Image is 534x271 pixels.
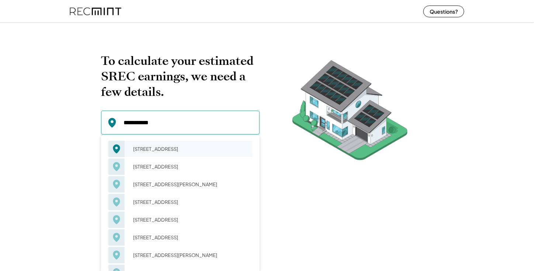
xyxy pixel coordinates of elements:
div: [STREET_ADDRESS] [128,232,252,243]
div: [STREET_ADDRESS][PERSON_NAME] [128,250,252,260]
div: [STREET_ADDRESS] [128,215,252,225]
img: recmint-logotype%403x%20%281%29.jpeg [70,1,121,21]
h2: To calculate your estimated SREC earnings, we need a few details. [101,53,260,100]
button: Questions? [423,6,464,17]
div: [STREET_ADDRESS][PERSON_NAME] [128,179,252,190]
div: [STREET_ADDRESS] [128,144,252,154]
img: RecMintArtboard%207.png [278,53,422,171]
div: [STREET_ADDRESS] [128,197,252,207]
div: [STREET_ADDRESS] [128,161,252,172]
